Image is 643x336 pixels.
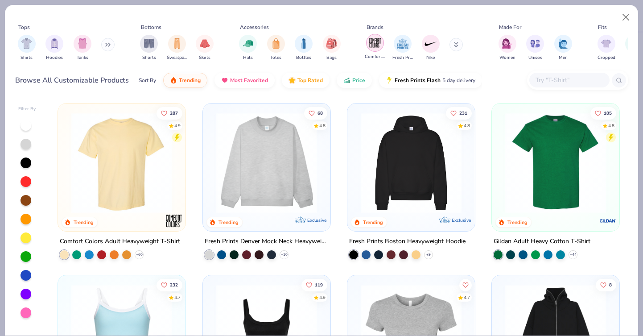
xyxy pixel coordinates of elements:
span: Cropped [598,54,615,61]
span: Men [559,54,568,61]
button: filter button [323,35,341,61]
img: 029b8af0-80e6-406f-9fdc-fdf898547912 [67,112,177,213]
span: Totes [270,54,281,61]
img: Unisex Image [530,38,540,49]
span: 119 [314,283,322,287]
img: Shorts Image [144,38,154,49]
button: filter button [45,35,63,61]
div: Sort By [139,76,156,84]
div: Comfort Colors Adult Heavyweight T-Shirt [60,236,180,247]
button: Like [596,279,616,291]
button: filter button [295,35,313,61]
div: filter for Unisex [526,35,544,61]
div: Fresh Prints Boston Heavyweight Hoodie [349,236,466,247]
button: filter button [499,35,516,61]
button: Close [618,9,635,26]
button: filter button [167,35,187,61]
span: 105 [604,111,612,115]
img: Totes Image [271,38,281,49]
div: Accessories [240,23,269,31]
span: Fresh Prints Flash [395,77,441,84]
button: filter button [526,35,544,61]
img: Women Image [502,38,512,49]
div: filter for Bottles [295,35,313,61]
div: Browse All Customizable Products [15,75,129,86]
button: filter button [196,35,214,61]
img: most_fav.gif [221,77,228,84]
span: Tanks [77,54,88,61]
img: db319196-8705-402d-8b46-62aaa07ed94f [501,112,610,213]
div: filter for Shorts [140,35,158,61]
button: filter button [365,35,385,61]
span: Exclusive [452,217,471,223]
span: Most Favorited [230,77,268,84]
img: Skirts Image [200,38,210,49]
div: filter for Sweatpants [167,35,187,61]
div: 4.9 [174,122,181,129]
span: Skirts [199,54,210,61]
button: Most Favorited [214,73,275,88]
img: trending.gif [170,77,177,84]
div: filter for Skirts [196,35,214,61]
span: Exclusive [307,217,326,223]
div: filter for Nike [422,35,440,61]
img: Cropped Image [601,38,611,49]
button: Like [157,279,182,291]
span: Hoodies [46,54,63,61]
img: Nike Image [424,37,437,50]
button: filter button [554,35,572,61]
div: filter for Cropped [598,35,615,61]
span: Nike [426,54,435,61]
div: filter for Women [499,35,516,61]
div: filter for Hoodies [45,35,63,61]
span: 287 [170,111,178,115]
button: Like [459,279,472,291]
img: Fresh Prints Image [396,37,409,50]
img: Hoodies Image [49,38,59,49]
span: Shorts [142,54,156,61]
span: Bottles [296,54,311,61]
img: flash.gif [386,77,393,84]
div: filter for Men [554,35,572,61]
div: filter for Totes [267,35,285,61]
img: f5d85501-0dbb-4ee4-b115-c08fa3845d83 [212,112,321,213]
button: filter button [598,35,615,61]
div: filter for Comfort Colors [365,34,385,60]
span: Top Rated [297,77,323,84]
div: Made For [499,23,521,31]
input: Try "T-Shirt" [535,75,603,85]
div: filter for Tanks [74,35,91,61]
button: Price [337,73,372,88]
span: + 9 [426,252,431,257]
button: filter button [392,35,413,61]
span: Sweatpants [167,54,187,61]
button: Top Rated [282,73,330,88]
img: Hats Image [243,38,253,49]
span: Women [499,54,515,61]
span: Comfort Colors [365,54,385,60]
div: filter for Slim [625,35,643,61]
button: Fresh Prints Flash5 day delivery [379,73,482,88]
div: filter for Shirts [18,35,36,61]
button: filter button [267,35,285,61]
img: d4a37e75-5f2b-4aef-9a6e-23330c63bbc0 [466,112,576,213]
button: Like [301,279,327,291]
button: Like [590,107,616,119]
div: 4.7 [174,295,181,301]
button: Like [157,107,182,119]
img: a90f7c54-8796-4cb2-9d6e-4e9644cfe0fe [321,112,431,213]
span: + 60 [136,252,143,257]
button: filter button [18,35,36,61]
span: Bags [326,54,337,61]
div: 4.8 [464,122,470,129]
div: Bottoms [141,23,161,31]
img: Gildan logo [599,212,617,230]
img: Comfort Colors logo [165,212,183,230]
img: 91acfc32-fd48-4d6b-bdad-a4c1a30ac3fc [356,112,466,213]
img: Comfort Colors Image [368,36,382,50]
span: 231 [459,111,467,115]
div: Fits [598,23,607,31]
button: filter button [140,35,158,61]
span: Shirts [21,54,33,61]
img: TopRated.gif [289,77,296,84]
